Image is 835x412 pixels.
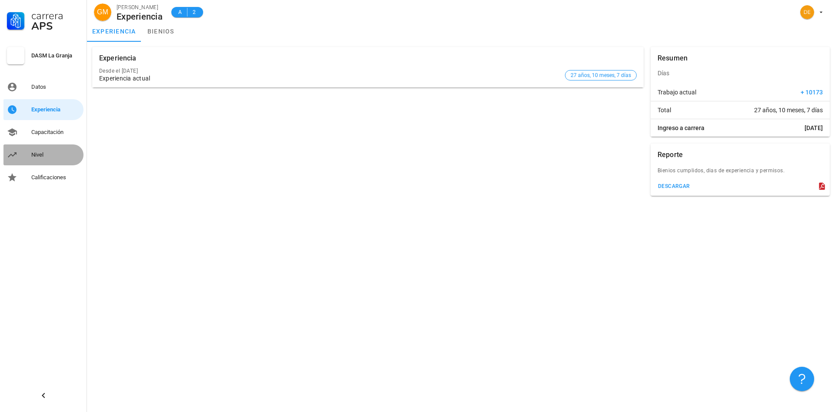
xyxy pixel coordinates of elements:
[654,180,694,192] button: descargar
[658,183,690,189] div: descargar
[658,124,705,132] span: Ingreso a carrera
[99,75,561,82] div: Experiencia actual
[117,12,163,21] div: Experiencia
[31,84,80,90] div: Datos
[3,167,83,188] a: Calificaciones
[3,144,83,165] a: Nivel
[658,88,696,97] span: Trabajo actual
[141,21,180,42] a: bienios
[31,129,80,136] div: Capacitación
[658,144,683,166] div: Reporte
[31,10,80,21] div: Carrera
[651,166,830,180] div: Bienios cumplidos, dias de experiencia y permisos.
[31,52,80,59] div: DASM La Granja
[31,174,80,181] div: Calificaciones
[3,99,83,120] a: Experiencia
[805,124,823,132] span: [DATE]
[117,3,163,12] div: [PERSON_NAME]
[801,88,823,97] span: + 10173
[800,5,814,19] div: avatar
[31,106,80,113] div: Experiencia
[94,3,111,21] div: avatar
[571,70,631,80] span: 27 años, 10 meses, 7 días
[31,151,80,158] div: Nivel
[99,68,561,74] div: Desde el [DATE]
[191,8,198,17] span: 2
[658,106,671,114] span: Total
[97,3,108,21] span: GM
[99,47,137,70] div: Experiencia
[754,106,823,114] span: 27 años, 10 meses, 7 días
[651,63,830,84] div: Días
[31,21,80,31] div: APS
[3,77,83,97] a: Datos
[3,122,83,143] a: Capacitación
[658,47,688,70] div: Resumen
[87,21,141,42] a: experiencia
[177,8,184,17] span: A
